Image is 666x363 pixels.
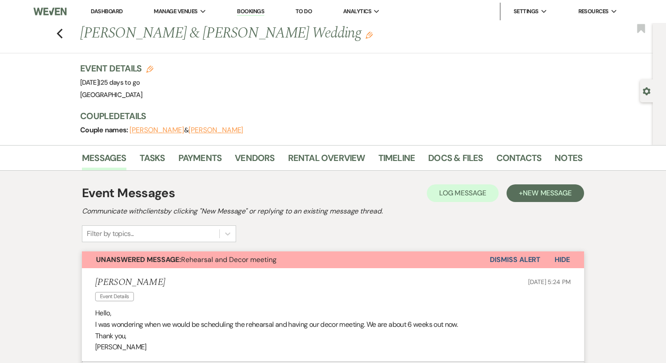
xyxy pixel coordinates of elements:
span: Hide [555,255,570,264]
span: Rehearsal and Decor meeting [96,255,277,264]
strong: Unanswered Message: [96,255,181,264]
span: Analytics [343,7,371,16]
span: New Message [523,188,572,198]
img: Weven Logo [33,2,67,21]
a: Bookings [237,7,264,16]
span: [GEOGRAPHIC_DATA] [80,90,142,99]
p: Hello, [95,307,571,319]
h3: Event Details [80,62,153,75]
a: Dashboard [91,7,122,15]
p: [PERSON_NAME] [95,341,571,353]
button: [PERSON_NAME] [189,127,243,134]
h3: Couple Details [80,110,573,122]
a: Contacts [496,151,542,170]
span: Log Message [439,188,486,198]
h1: [PERSON_NAME] & [PERSON_NAME] Wedding [80,23,475,44]
span: Event Details [95,292,134,301]
a: Payments [178,151,222,170]
span: Settings [514,7,539,16]
button: Hide [540,251,584,268]
a: Vendors [235,151,274,170]
a: Docs & Files [428,151,483,170]
button: Dismiss Alert [490,251,540,268]
p: Thank you, [95,330,571,342]
button: Open lead details [643,86,651,95]
p: I was wondering when we would be scheduling the rehearsal and having our decor meeting. We are ab... [95,319,571,330]
span: & [129,126,243,135]
span: | [99,78,140,87]
span: Resources [578,7,609,16]
a: Tasks [140,151,165,170]
span: Couple names: [80,125,129,135]
a: Timeline [378,151,415,170]
h5: [PERSON_NAME] [95,277,165,288]
div: Filter by topics... [87,228,134,239]
span: Manage Venues [154,7,197,16]
a: Rental Overview [288,151,365,170]
span: [DATE] 5:24 PM [528,278,571,286]
button: Edit [366,31,373,39]
span: [DATE] [80,78,140,87]
button: Unanswered Message:Rehearsal and Decor meeting [82,251,490,268]
h1: Event Messages [82,184,175,202]
a: To Do [296,7,312,15]
a: Notes [555,151,582,170]
h2: Communicate with clients by clicking "New Message" or replying to an existing message thread. [82,206,584,217]
button: [PERSON_NAME] [129,127,184,134]
span: 25 days to go [100,78,140,87]
button: +New Message [507,184,584,202]
a: Messages [82,151,126,170]
button: Log Message [427,184,499,202]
